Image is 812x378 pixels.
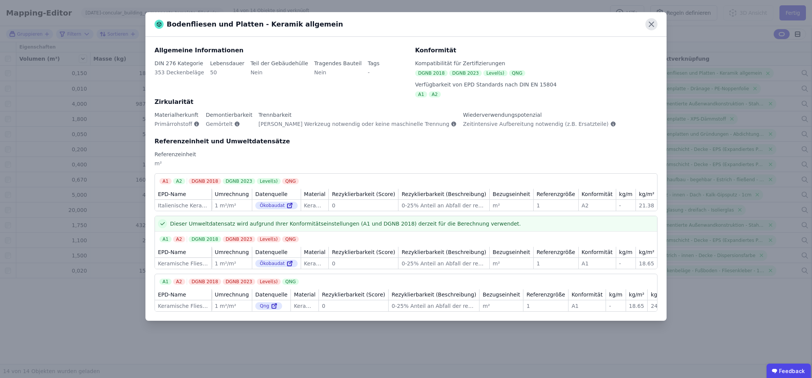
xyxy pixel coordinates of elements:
div: Keramische Fliesen und Platten [158,260,208,267]
span: [PERSON_NAME] Werkzeug notwendig oder keine maschinelle Trennung [259,120,450,128]
div: kg/m [619,190,632,198]
div: DIN 276 Kategorie [155,60,204,67]
div: 0-25% Anteil an Abfall der recycled wird [401,260,486,267]
span: Dieser Umweltdatensatz wird aufgrund Ihrer Konformitätseinstellungen (A1 und DGNB 2018) derzeit f... [170,220,521,227]
div: 18.65 [629,302,645,310]
div: Ökobaudat [255,260,298,267]
div: Rezyklierbarkeit (Score) [332,190,395,198]
div: 0 [322,302,385,310]
div: Allgemeine Informationen [155,46,406,55]
div: DGNB 2018 [189,178,221,184]
div: Materialherkunft [155,111,200,119]
div: Demontierbarkeit [206,111,252,119]
div: 353 Deckenbeläge [155,69,204,82]
div: DGNB 2023 [223,236,255,242]
div: 1 [537,202,575,209]
div: Qng [255,302,282,310]
div: DGNB 2018 [189,279,221,285]
div: Referenzgröße [537,248,575,256]
div: Level(s) [483,70,507,76]
div: A2 [582,202,613,209]
div: Nein [314,69,362,82]
div: Italienische Keramikfliesen [158,202,208,209]
span: Primärrohstoff [155,120,192,128]
div: Material [294,291,315,298]
div: Umrechnung [215,291,249,298]
div: - [609,302,622,310]
div: - [368,69,379,82]
div: A2 [173,236,185,242]
div: Level(s) [257,279,281,285]
div: Ökobaudat [255,202,298,209]
div: 0 [332,202,395,209]
div: Bezugseinheit [493,248,530,256]
div: A2 [173,178,185,184]
span: Gemörtelt [206,120,233,128]
div: DGNB 2018 [415,70,448,76]
div: 1 m²/m² [215,302,249,310]
div: A1 [159,178,172,184]
div: 50 [210,69,245,82]
div: m² [493,202,530,209]
div: Referenzeinheit und Umweltdatensätze [155,137,657,146]
div: EPD-Name [158,291,186,298]
div: QNG [282,236,299,242]
div: A2 [429,91,441,97]
div: Datenquelle [255,291,287,298]
div: Zirkularität [155,97,657,107]
div: Bezugseinheit [483,291,520,298]
div: Keramik allgemein [304,202,326,209]
div: 1 m²/m² [215,260,249,267]
div: Umrechnung [215,248,249,256]
div: A1 [159,279,172,285]
div: m² [155,160,657,173]
div: Rezyklierbarkeit (Beschreibung) [401,190,486,198]
div: QNG [282,279,299,285]
div: Kompatibilität für Zertifizierungen [415,60,657,67]
div: Referenzgröße [526,291,565,298]
div: Material [304,190,326,198]
div: Teil der Gebäudehülle [250,60,308,67]
div: Rezyklierbarkeit (Beschreibung) [401,248,486,256]
div: QNG [282,178,299,184]
div: 0-25% Anteil an Abfall der recycled wird [392,302,476,310]
div: Tags [368,60,379,67]
div: - [619,260,632,267]
div: Tragendes Bauteil [314,60,362,67]
div: DGNB 2023 [449,70,482,76]
div: Nein [250,69,308,82]
div: Lebensdauer [210,60,245,67]
div: 1 m²/m² [215,202,249,209]
div: kg/m² [639,248,654,256]
div: m² [483,302,520,310]
div: kg/m³ [651,291,666,298]
div: QNG [509,70,526,76]
div: Rezyklierbarkeit (Beschreibung) [392,291,476,298]
div: - [619,202,632,209]
div: Umrechnung [215,190,249,198]
div: Konformität [415,46,657,55]
div: Bezugseinheit [493,190,530,198]
div: A1 [159,236,172,242]
div: Konformität [582,248,613,256]
span: Zeitintensive Aufbereitung notwendig (z.B. Ersatzteile) [463,120,608,128]
div: 18.65 [639,260,654,267]
div: DGNB 2023 [223,178,255,184]
div: Rezyklierbarkeit (Score) [322,291,385,298]
div: 0-25% Anteil an Abfall der recycled wird [401,202,486,209]
div: Keramik allgemein [304,260,326,267]
div: 1 [526,302,565,310]
div: Datenquelle [255,248,287,256]
div: kg/m [609,291,622,298]
div: Verfügbarkeit von EPD Standards nach DIN EN 15804 [415,81,657,88]
div: 0 [332,260,395,267]
div: EPD-Name [158,190,186,198]
div: Konformität [582,190,613,198]
div: Level(s) [257,236,281,242]
div: DGNB 2018 [189,236,221,242]
div: Level(s) [257,178,281,184]
div: Konformität [572,291,603,298]
div: EPD-Name [158,248,186,256]
div: A1 [572,302,603,310]
div: kg/m² [639,190,654,198]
